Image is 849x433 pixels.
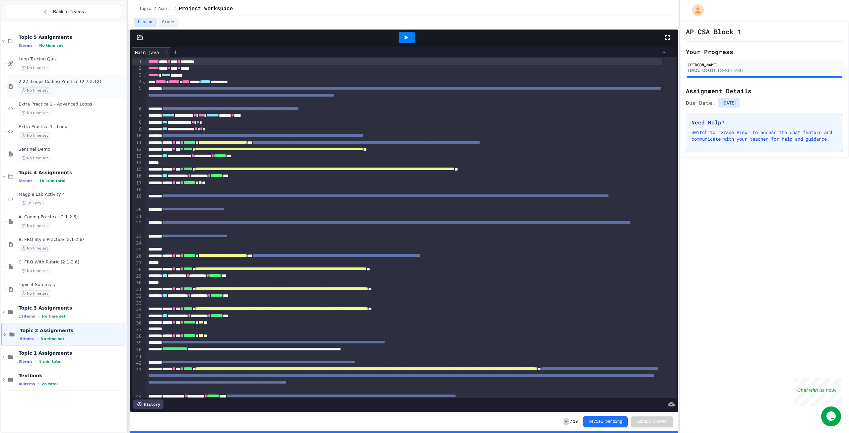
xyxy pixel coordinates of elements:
div: 21 [132,213,143,220]
span: Topic 4 Summary [19,282,125,288]
span: Sentinel Demo [19,147,125,152]
button: Review pending [583,416,628,427]
span: No time set [19,110,51,116]
div: [EMAIL_ADDRESS][DOMAIN_NAME] [688,68,841,73]
span: 9 items [20,337,34,341]
div: History [133,399,163,409]
span: Loop Tracing Quiz [19,56,125,62]
span: No time set [19,223,51,229]
div: 10 [132,133,143,139]
div: 31 [132,286,143,293]
span: No time set [19,155,51,161]
div: 4 [132,79,143,85]
h2: Your Progress [686,47,843,56]
button: Back to Teams [6,5,121,19]
span: / [174,6,176,12]
div: 16 [132,173,143,180]
div: 18 [132,186,143,193]
span: Back to Teams [53,8,84,15]
span: Topic 2 Assignments [20,327,125,333]
span: No time set [19,87,51,94]
div: 15 [132,166,143,173]
div: 12 [132,146,143,153]
span: • [36,336,38,341]
button: Submit Answer [631,416,673,427]
span: 1h 10m [19,200,44,206]
div: 44 [132,394,143,400]
span: No time set [19,268,51,274]
span: No time set [19,132,51,139]
span: Topic 2 Assignments [139,6,171,12]
span: B. FRQ Style Practice (2.1-2.6) [19,237,125,243]
div: 19 [132,193,143,207]
div: 37 [132,326,143,333]
span: • [35,178,36,183]
div: 36 [132,320,143,326]
div: 30 [132,280,143,286]
iframe: chat widget [821,406,842,426]
span: 1h 10m total [39,179,65,183]
div: 26 [132,253,143,260]
span: 5 items [19,179,33,183]
div: 40 [132,347,143,353]
span: No time set [40,337,64,341]
div: Main.java [132,47,170,57]
div: 34 [132,306,143,313]
div: 5 [132,85,143,106]
span: • [35,43,36,48]
div: 33 [132,300,143,307]
div: 29 [132,273,143,280]
span: Submit Answer [636,419,668,424]
span: Fold line [143,72,146,78]
iframe: chat widget [794,378,842,406]
div: 42 [132,360,143,367]
span: 5 min total [39,359,62,364]
div: 20 [132,206,143,213]
span: Magpie Lab Activity 4 [19,192,125,197]
span: No time set [42,314,66,319]
span: 2.22. Loops Coding Practice (2.7-2.12) [19,79,125,85]
div: 24 [132,240,143,247]
span: A. Coding Practice (2.1-2.6) [19,214,125,220]
div: 38 [132,333,143,340]
button: Lesson [134,18,157,27]
div: 14 [132,160,143,166]
span: • [38,381,39,387]
div: 2 [132,65,143,72]
div: 27 [132,260,143,266]
span: Extra Practice 2 - Advanced Loops [19,102,125,107]
span: - [563,418,568,425]
div: 23 [132,233,143,240]
div: 41 [132,353,143,360]
span: / [570,419,572,424]
div: 28 [132,266,143,273]
div: 9 [132,126,143,133]
span: Fold line [143,79,146,84]
div: 43 [132,367,143,394]
h1: AP CSA Block 1 [686,27,742,36]
div: 32 [132,293,143,300]
div: 8 [132,119,143,126]
span: 12 items [19,314,35,319]
span: 8 items [19,359,33,364]
span: Topic 3 Assignments [19,305,125,311]
div: 7 [132,112,143,119]
div: 35 [132,313,143,320]
span: 5 items [19,43,33,48]
span: Textbook [19,373,125,379]
div: 3 [132,72,143,79]
div: 6 [132,106,143,112]
span: Topic 4 Assignments [19,170,125,176]
p: Switch to "Grade View" to access the chat feature and communicate with your teacher for help and ... [691,129,837,142]
span: Project Workspace [179,5,233,13]
div: 39 [132,340,143,346]
div: 25 [132,247,143,253]
div: 22 [132,220,143,233]
span: • [35,359,36,364]
span: • [38,314,39,319]
span: No time set [19,290,51,297]
div: 11 [132,139,143,146]
span: No time set [19,65,51,71]
span: No time set [39,43,63,48]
